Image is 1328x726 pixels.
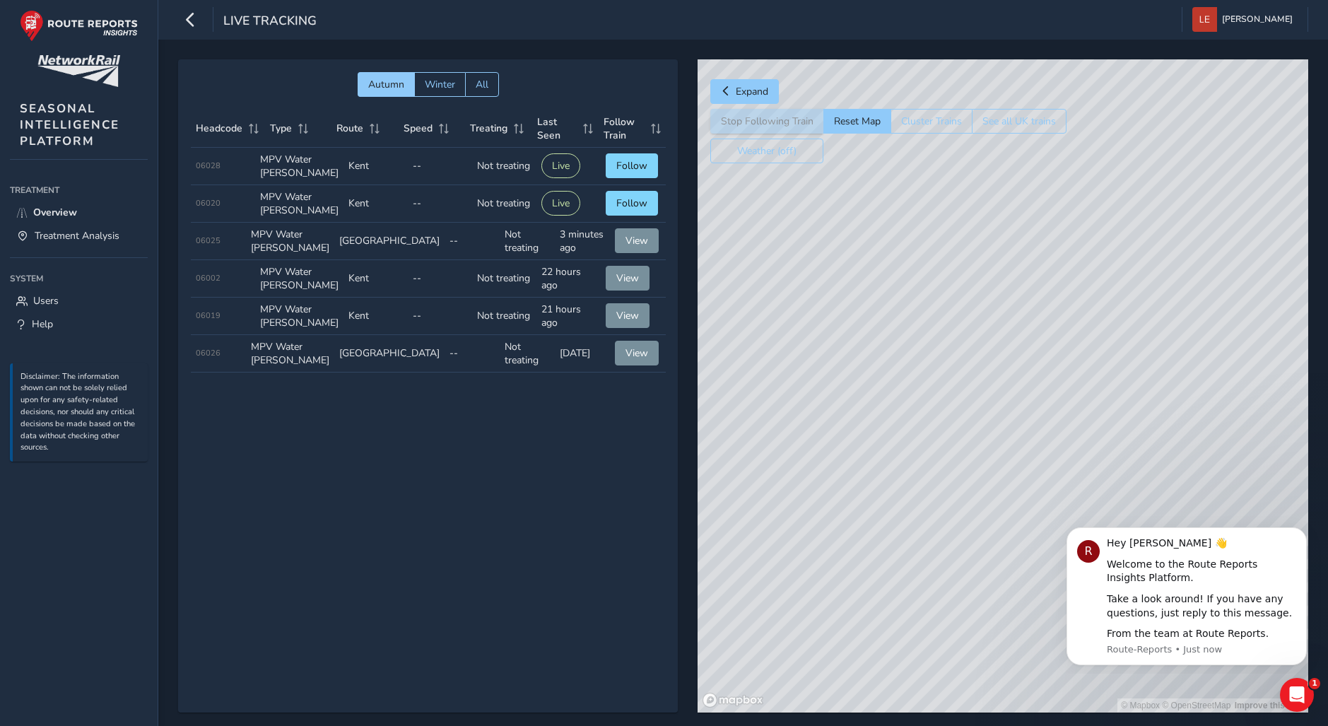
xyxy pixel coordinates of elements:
span: 06019 [196,310,221,321]
td: Not treating [500,223,555,260]
button: Live [541,191,580,216]
a: Overview [10,201,148,224]
td: Not treating [472,260,536,298]
span: 06026 [196,348,221,358]
td: Not treating [472,185,536,223]
button: View [606,303,650,328]
td: -- [445,223,500,260]
button: View [615,228,659,253]
td: Kent [343,298,408,335]
span: Follow Train [604,115,646,142]
iframe: Intercom notifications message [1045,515,1328,674]
td: MPV Water [PERSON_NAME] [255,148,343,185]
button: View [606,266,650,291]
iframe: Intercom live chat [1280,678,1314,712]
span: Treating [470,122,507,135]
img: diamond-layout [1192,7,1217,32]
td: 22 hours ago [536,260,601,298]
td: Not treating [472,298,536,335]
span: Overview [33,206,77,219]
span: Type [270,122,292,135]
button: Weather (off) [710,139,823,163]
div: System [10,268,148,289]
button: All [465,72,499,97]
td: Kent [343,185,408,223]
span: Treatment Analysis [35,229,119,242]
span: Live Tracking [223,12,317,32]
span: 06002 [196,273,221,283]
button: Expand [710,79,779,104]
td: -- [408,148,472,185]
span: All [476,78,488,91]
span: View [625,346,648,360]
td: Not treating [500,335,555,373]
span: 06020 [196,198,221,209]
a: Users [10,289,148,312]
button: Autumn [358,72,414,97]
a: Treatment Analysis [10,224,148,247]
td: 3 minutes ago [555,223,610,260]
td: [GEOGRAPHIC_DATA] [334,223,445,260]
span: Users [33,294,59,308]
button: Follow [606,153,658,178]
td: MPV Water [PERSON_NAME] [246,223,334,260]
span: Follow [616,159,647,172]
span: Follow [616,197,647,210]
td: Kent [343,148,408,185]
span: [PERSON_NAME] [1222,7,1293,32]
td: MPV Water [PERSON_NAME] [246,335,334,373]
td: Kent [343,260,408,298]
span: Headcode [196,122,242,135]
img: customer logo [37,55,120,87]
span: Last Seen [537,115,578,142]
span: Winter [425,78,455,91]
button: Winter [414,72,465,97]
td: -- [408,298,472,335]
button: View [615,341,659,365]
button: Reset Map [823,109,891,134]
span: Autumn [368,78,404,91]
button: Follow [606,191,658,216]
span: 06025 [196,235,221,246]
span: View [625,234,648,247]
span: 1 [1309,678,1320,689]
button: See all UK trains [972,109,1066,134]
span: SEASONAL INTELLIGENCE PLATFORM [20,100,119,149]
td: [GEOGRAPHIC_DATA] [334,335,445,373]
td: [DATE] [555,335,610,373]
span: Speed [404,122,433,135]
td: -- [445,335,500,373]
button: Live [541,153,580,178]
td: -- [408,260,472,298]
img: rr logo [20,10,138,42]
a: Help [10,312,148,336]
td: -- [408,185,472,223]
td: Not treating [472,148,536,185]
span: Route [336,122,363,135]
button: [PERSON_NAME] [1192,7,1298,32]
span: View [616,309,639,322]
span: Expand [736,85,768,98]
p: Disclaimer: The information shown can not be solely relied upon for any safety-related decisions,... [20,371,141,455]
td: MPV Water [PERSON_NAME] [255,298,343,335]
button: Cluster Trains [891,109,972,134]
div: Treatment [10,180,148,201]
td: MPV Water [PERSON_NAME] [255,260,343,298]
span: 06028 [196,160,221,171]
td: MPV Water [PERSON_NAME] [255,185,343,223]
span: Help [32,317,53,331]
td: 21 hours ago [536,298,601,335]
span: View [616,271,639,285]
